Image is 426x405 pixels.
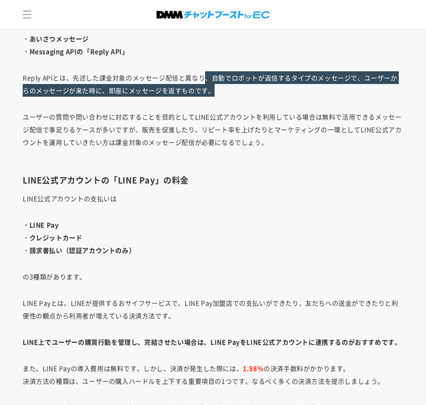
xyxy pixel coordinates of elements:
[23,192,403,205] p: LINE公式アカウントの支払いは
[23,220,59,229] strong: ・LINE Pay
[23,34,89,43] strong: ・あいさつメッセージ
[23,337,401,346] strong: LINE上でユーザーの購買行動を管理し、完結させたい場合は、LINE PayをLINE公式アカウントに連携するのがおすすめです。
[23,362,403,387] p: また、LINE Payの導入費用は無料です。しかし、決済が発生した際には、 の決済手数料がかかります。 決済方法の種類は、ユーザーの購入ハードルを上下する重要項目の1つです。なるべく多くの決済方...
[23,47,129,56] strong: ・Messaging APIの「Reply API」
[23,246,135,255] strong: ・請求書払い（認証アカウントのみ）
[157,11,270,19] img: 株式会社DMM Boost
[23,233,82,242] strong: ・クレジットカード
[23,175,403,185] h3: LINE公式アカウントの「LINE Pay」の料金
[23,296,403,322] p: LINE Payとは、LINEが提供するおサイフサービスで、LINE Pay加盟店での支払いができたり、友だちへの送金ができたりと利便性の観点から利用者が増えている決済方法です。
[23,110,403,161] p: ユーザーの質問や問い合わせに対応することを目的としてLINE公式アカウントを利用している場合は無料で活用できるメッセージ配信で事足りるケースが多いですが、販売を促進したり、リピート率を上げたりと...
[17,5,37,25] summary: メニュー
[243,364,264,373] strong: 1.98％
[23,71,403,97] p: Reply APIとは、先述した課金対象のメッセージ配信と異なり、自動でロボットが返信するタイプのメッセージで、ユーザーからのメッセージが来た時に、即座にメッセージを返すものです。
[23,270,403,283] p: の3種類があります。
